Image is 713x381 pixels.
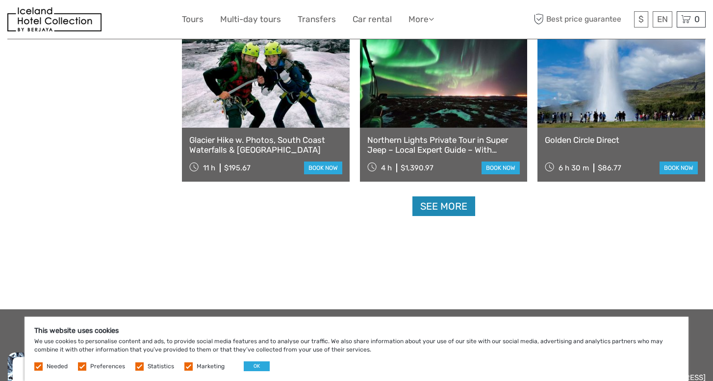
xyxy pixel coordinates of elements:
span: $ [638,14,644,24]
a: Glacier Hike w. Photos, South Coast Waterfalls & [GEOGRAPHIC_DATA] [189,135,342,155]
a: Northern Lights Private Tour in Super Jeep – Local Expert Guide – With Photos [367,135,520,155]
button: OK [244,361,270,371]
h5: This website uses cookies [34,327,679,335]
span: 0 [693,14,701,24]
div: $1,390.97 [401,163,433,172]
div: EN [653,11,672,27]
a: book now [482,162,520,174]
span: 11 h [203,163,215,172]
a: Tours [182,12,204,27]
a: book now [660,162,698,174]
a: Car rental [353,12,392,27]
label: Marketing [197,362,225,371]
label: Preferences [90,362,125,371]
label: Needed [47,362,68,371]
span: 6 h 30 m [559,163,589,172]
p: We're away right now. Please check back later! [14,17,111,25]
a: Transfers [298,12,336,27]
a: See more [412,196,475,217]
a: More [408,12,434,27]
img: 481-8f989b07-3259-4bb0-90ed-3da368179bdc_logo_small.jpg [7,7,102,31]
label: Statistics [148,362,174,371]
div: We use cookies to personalise content and ads, to provide social media features and to analyse ou... [25,317,688,381]
a: Golden Circle Direct [545,135,698,145]
span: Best price guarantee [531,11,632,27]
a: Multi-day tours [220,12,281,27]
a: book now [304,162,342,174]
span: 4 h [381,163,392,172]
button: Open LiveChat chat widget [113,15,125,27]
div: $195.67 [224,163,251,172]
div: $86.77 [598,163,621,172]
